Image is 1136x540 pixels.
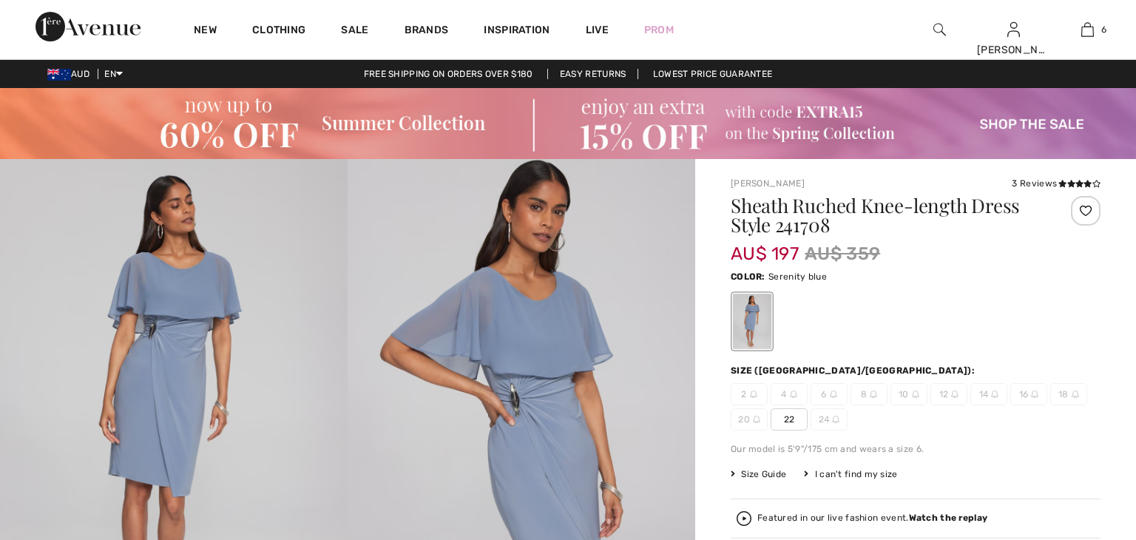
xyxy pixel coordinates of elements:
[991,391,998,398] img: ring-m.svg
[731,271,765,282] span: Color:
[731,383,768,405] span: 2
[1012,177,1100,190] div: 3 Reviews
[930,383,967,405] span: 12
[870,391,877,398] img: ring-m.svg
[912,391,919,398] img: ring-m.svg
[811,383,848,405] span: 6
[951,391,958,398] img: ring-m.svg
[750,391,757,398] img: ring-m.svg
[731,229,799,264] span: AU$ 197
[35,12,141,41] img: 1ère Avenue
[194,24,217,39] a: New
[731,442,1100,456] div: Our model is 5'9"/175 cm and wears a size 6.
[970,383,1007,405] span: 14
[757,513,987,523] div: Featured in our live fashion event.
[341,24,368,39] a: Sale
[771,383,808,405] span: 4
[1072,391,1079,398] img: ring-m.svg
[1007,22,1020,36] a: Sign In
[644,22,674,38] a: Prom
[731,364,978,377] div: Size ([GEOGRAPHIC_DATA]/[GEOGRAPHIC_DATA]):
[47,69,95,79] span: AUD
[104,69,123,79] span: EN
[790,391,797,398] img: ring-m.svg
[731,468,786,481] span: Size Guide
[737,511,751,526] img: Watch the replay
[733,294,771,349] div: Serenity blue
[851,383,887,405] span: 8
[909,513,988,523] strong: Watch the replay
[977,42,1049,58] div: [PERSON_NAME]
[731,178,805,189] a: [PERSON_NAME]
[731,196,1039,234] h1: Sheath Ruched Knee-length Dress Style 241708
[753,416,760,423] img: ring-m.svg
[1050,383,1087,405] span: 18
[1010,383,1047,405] span: 16
[1101,23,1106,36] span: 6
[933,21,946,38] img: search the website
[484,24,550,39] span: Inspiration
[768,271,827,282] span: Serenity blue
[1081,21,1094,38] img: My Bag
[771,408,808,431] span: 22
[586,22,609,38] a: Live
[641,69,785,79] a: Lowest Price Guarantee
[805,240,880,267] span: AU$ 359
[1051,21,1123,38] a: 6
[1031,391,1038,398] img: ring-m.svg
[352,69,545,79] a: Free shipping on orders over $180
[890,383,927,405] span: 10
[252,24,305,39] a: Clothing
[830,391,837,398] img: ring-m.svg
[731,408,768,431] span: 20
[804,468,897,481] div: I can't find my size
[811,408,848,431] span: 24
[405,24,449,39] a: Brands
[547,69,639,79] a: Easy Returns
[47,69,71,81] img: Australian Dollar
[1007,21,1020,38] img: My Info
[832,416,839,423] img: ring-m.svg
